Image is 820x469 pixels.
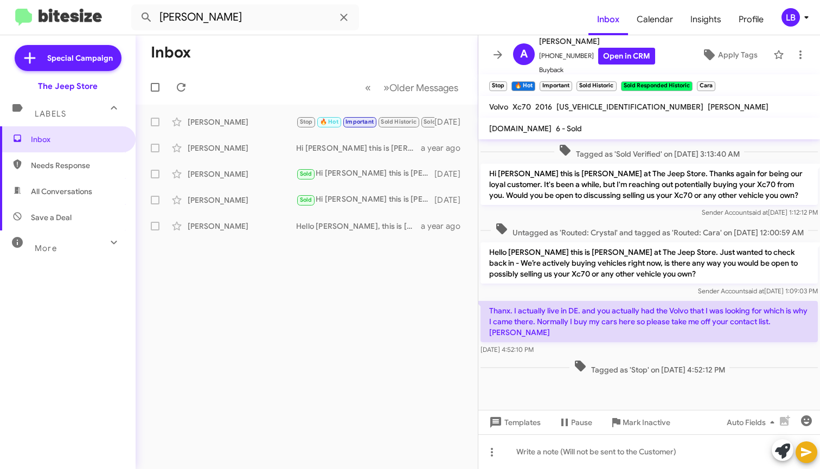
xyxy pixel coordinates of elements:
div: [PERSON_NAME] [188,195,296,205]
span: Sender Account [DATE] 1:09:03 PM [698,287,818,295]
span: Volvo [489,102,508,112]
span: said at [749,208,768,216]
button: Apply Tags [690,45,768,65]
div: Hi [PERSON_NAME] this is [PERSON_NAME], Sales Manager at The Jeep Store. I saw you connected with... [296,194,434,206]
h1: Inbox [151,44,191,61]
small: Sold Historic [576,81,616,91]
p: Hello [PERSON_NAME] this is [PERSON_NAME] at The Jeep Store. Just wanted to check back in - We’re... [481,242,818,284]
div: Hello [PERSON_NAME], this is [PERSON_NAME], Sales Manager at The Jeep Store. Thanks again for rea... [296,221,421,232]
a: Special Campaign [15,45,121,71]
span: Tagged as 'Sold Verified' on [DATE] 3:13:40 AM [554,144,744,159]
button: Next [377,76,465,99]
div: [DATE] [434,169,469,179]
button: Auto Fields [718,413,787,432]
span: Sold [300,196,312,203]
a: Insights [682,4,730,35]
span: Xc70 [512,102,531,112]
span: Older Messages [389,82,458,94]
span: said at [745,287,764,295]
small: Sold Responded Historic [621,81,693,91]
p: Thanx. I actually live in DE. and you actually had the Volvo that I was looking for which is why ... [481,301,818,342]
span: Pause [571,413,592,432]
div: [PERSON_NAME] [188,117,296,127]
div: [DATE] [434,117,469,127]
span: Needs Response [31,160,123,171]
small: 🔥 Hot [511,81,535,91]
span: Auto Fields [727,413,779,432]
span: A [520,46,528,63]
span: Save a Deal [31,212,72,223]
button: Templates [478,413,549,432]
div: [PERSON_NAME] [188,143,296,153]
span: [PHONE_NUMBER] [539,48,655,65]
span: Templates [487,413,541,432]
span: Tagged as 'Stop' on [DATE] 4:52:12 PM [569,359,729,375]
span: [PERSON_NAME] [708,102,768,112]
span: [DOMAIN_NAME] [489,124,552,133]
div: [PERSON_NAME] [188,221,296,232]
a: Inbox [588,4,628,35]
div: [PERSON_NAME] [188,169,296,179]
p: Hi [PERSON_NAME] this is [PERSON_NAME] at The Jeep Store. Thanks again for being our loyal custom... [481,164,818,205]
small: Stop [489,81,507,91]
button: Mark Inactive [601,413,679,432]
span: Buyback [539,65,655,75]
div: a year ago [421,221,469,232]
button: Pause [549,413,601,432]
span: Important [345,118,374,125]
span: Untagged as 'Routed: Crystal' and tagged as 'Routed: Cara' on [DATE] 12:00:59 AM [491,222,808,238]
span: More [35,243,57,253]
span: 6 - Sold [556,124,582,133]
span: Labels [35,109,66,119]
span: 2016 [535,102,552,112]
div: Hi [PERSON_NAME] this is [PERSON_NAME] at The Jeep Store. Thanks again for being our loyal custom... [296,168,434,180]
span: Inbox [31,134,123,145]
a: Calendar [628,4,682,35]
input: Search [131,4,359,30]
div: Thanx. I actually live in DE. and you actually had the Volvo that I was looking for which is why ... [296,115,434,128]
div: The Jeep Store [38,81,98,92]
div: Hi [PERSON_NAME] this is [PERSON_NAME], Sales Manager at The Jeep Store. I saw you connected with... [296,143,421,153]
div: [DATE] [434,195,469,205]
a: Profile [730,4,772,35]
span: All Conversations [31,186,92,197]
small: Important [540,81,572,91]
span: [DATE] 4:52:10 PM [481,345,534,354]
span: 🔥 Hot [320,118,338,125]
span: [PERSON_NAME] [539,35,655,48]
div: LB [781,8,800,27]
nav: Page navigation example [359,76,465,99]
span: [US_VEHICLE_IDENTIFICATION_NUMBER] [556,102,703,112]
span: Sold [300,170,312,177]
div: a year ago [421,143,469,153]
button: Previous [358,76,377,99]
span: « [365,81,371,94]
span: Sold Historic [381,118,417,125]
span: Sold Responded Historic [424,118,492,125]
a: Open in CRM [598,48,655,65]
span: Mark Inactive [623,413,670,432]
span: » [383,81,389,94]
span: Sender Account [DATE] 1:12:12 PM [702,208,818,216]
span: Apply Tags [718,45,758,65]
small: Cara [697,81,715,91]
button: LB [772,8,808,27]
span: Special Campaign [47,53,113,63]
span: Stop [300,118,313,125]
